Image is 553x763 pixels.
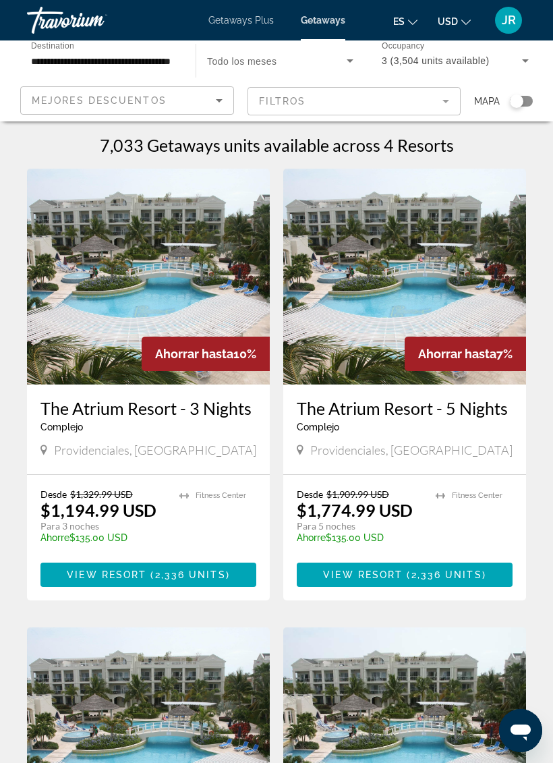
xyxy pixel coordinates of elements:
[248,86,461,116] button: Filter
[310,443,513,457] span: Providenciales, [GEOGRAPHIC_DATA]
[155,569,226,580] span: 2,336 units
[100,135,454,155] h1: 7,033 Getaways units available across 4 Resorts
[40,532,69,543] span: Ahorre
[32,92,223,109] mat-select: Sort by
[142,337,270,371] div: 10%
[54,443,256,457] span: Providenciales, [GEOGRAPHIC_DATA]
[207,56,276,67] span: Todo los meses
[297,398,513,418] a: The Atrium Resort - 5 Nights
[31,41,74,50] span: Destination
[196,491,246,500] span: Fitness Center
[452,491,502,500] span: Fitness Center
[326,488,389,500] span: $1,909.99 USD
[297,532,326,543] span: Ahorre
[411,569,482,580] span: 2,336 units
[418,347,496,361] span: Ahorrar hasta
[438,11,471,31] button: Change currency
[283,169,526,385] img: RGG6E01X.jpg
[208,15,274,26] a: Getaways Plus
[70,488,133,500] span: $1,329.99 USD
[438,16,458,27] span: USD
[502,13,516,27] span: JR
[323,569,403,580] span: View Resort
[40,398,256,418] a: The Atrium Resort - 3 Nights
[67,569,146,580] span: View Resort
[155,347,233,361] span: Ahorrar hasta
[297,563,513,587] button: View Resort(2,336 units)
[405,337,526,371] div: 7%
[40,563,256,587] button: View Resort(2,336 units)
[491,6,526,34] button: User Menu
[474,92,500,111] span: Mapa
[40,422,83,432] span: Complejo
[40,532,166,543] p: $135.00 USD
[297,422,339,432] span: Complejo
[297,532,422,543] p: $135.00 USD
[40,488,67,500] span: Desde
[297,500,413,520] p: $1,774.99 USD
[301,15,345,26] a: Getaways
[146,569,229,580] span: ( )
[297,520,422,532] p: Para 5 noches
[393,11,417,31] button: Change language
[27,169,270,385] img: RGG6E01X.jpg
[393,16,405,27] span: es
[403,569,486,580] span: ( )
[40,520,166,532] p: Para 3 noches
[32,95,167,106] span: Mejores descuentos
[382,42,424,51] span: Occupancy
[40,500,156,520] p: $1,194.99 USD
[27,3,162,38] a: Travorium
[382,55,490,66] span: 3 (3,504 units available)
[499,709,542,752] iframe: Botón para iniciar la ventana de mensajería
[297,488,323,500] span: Desde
